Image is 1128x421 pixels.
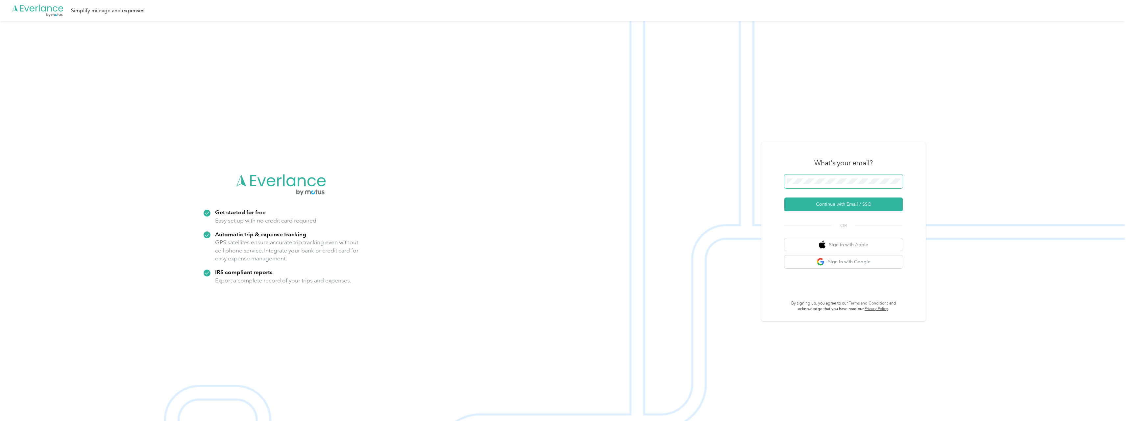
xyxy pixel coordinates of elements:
[832,222,855,229] span: OR
[215,238,359,263] p: GPS satellites ensure accurate trip tracking even without cell phone service. Integrate your bank...
[784,197,903,211] button: Continue with Email / SSO
[215,276,351,285] p: Export a complete record of your trips and expenses.
[814,158,873,168] h3: What's your email?
[817,258,825,266] img: google logo
[215,209,266,216] strong: Get started for free
[215,217,316,225] p: Easy set up with no credit card required
[784,255,903,268] button: google logoSign in with Google
[71,7,144,15] div: Simplify mileage and expenses
[849,301,888,306] a: Terms and Conditions
[215,231,306,238] strong: Automatic trip & expense tracking
[215,269,273,276] strong: IRS compliant reports
[819,241,825,249] img: apple logo
[784,238,903,251] button: apple logoSign in with Apple
[865,306,888,311] a: Privacy Policy
[784,301,903,312] p: By signing up, you agree to our and acknowledge that you have read our .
